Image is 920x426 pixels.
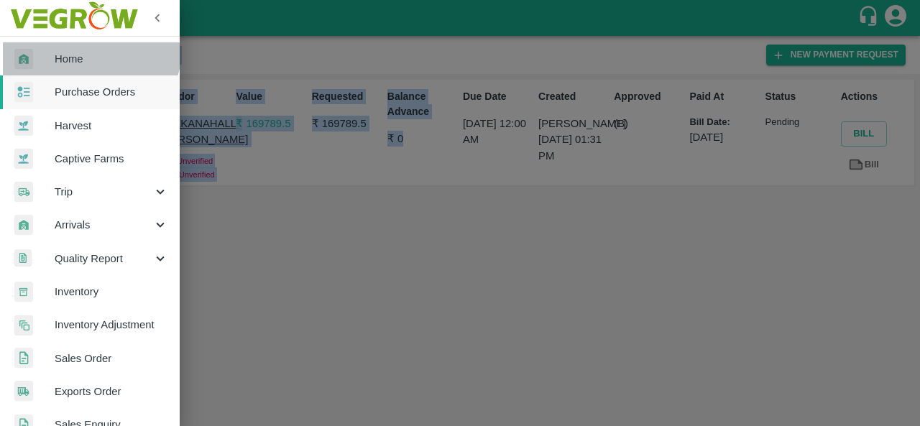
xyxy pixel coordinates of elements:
[55,118,168,134] span: Harvest
[55,384,168,399] span: Exports Order
[14,348,33,369] img: sales
[55,284,168,300] span: Inventory
[55,84,168,100] span: Purchase Orders
[14,282,33,302] img: whInventory
[55,184,152,200] span: Trip
[14,315,33,335] img: inventory
[14,249,32,267] img: qualityReport
[14,148,33,170] img: harvest
[14,115,33,136] img: harvest
[55,151,168,167] span: Captive Farms
[55,251,152,267] span: Quality Report
[14,82,33,103] img: reciept
[14,182,33,203] img: delivery
[55,351,168,366] span: Sales Order
[55,51,168,67] span: Home
[55,217,152,233] span: Arrivals
[14,49,33,70] img: whArrival
[14,215,33,236] img: whArrival
[14,381,33,402] img: shipments
[55,317,168,333] span: Inventory Adjustment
